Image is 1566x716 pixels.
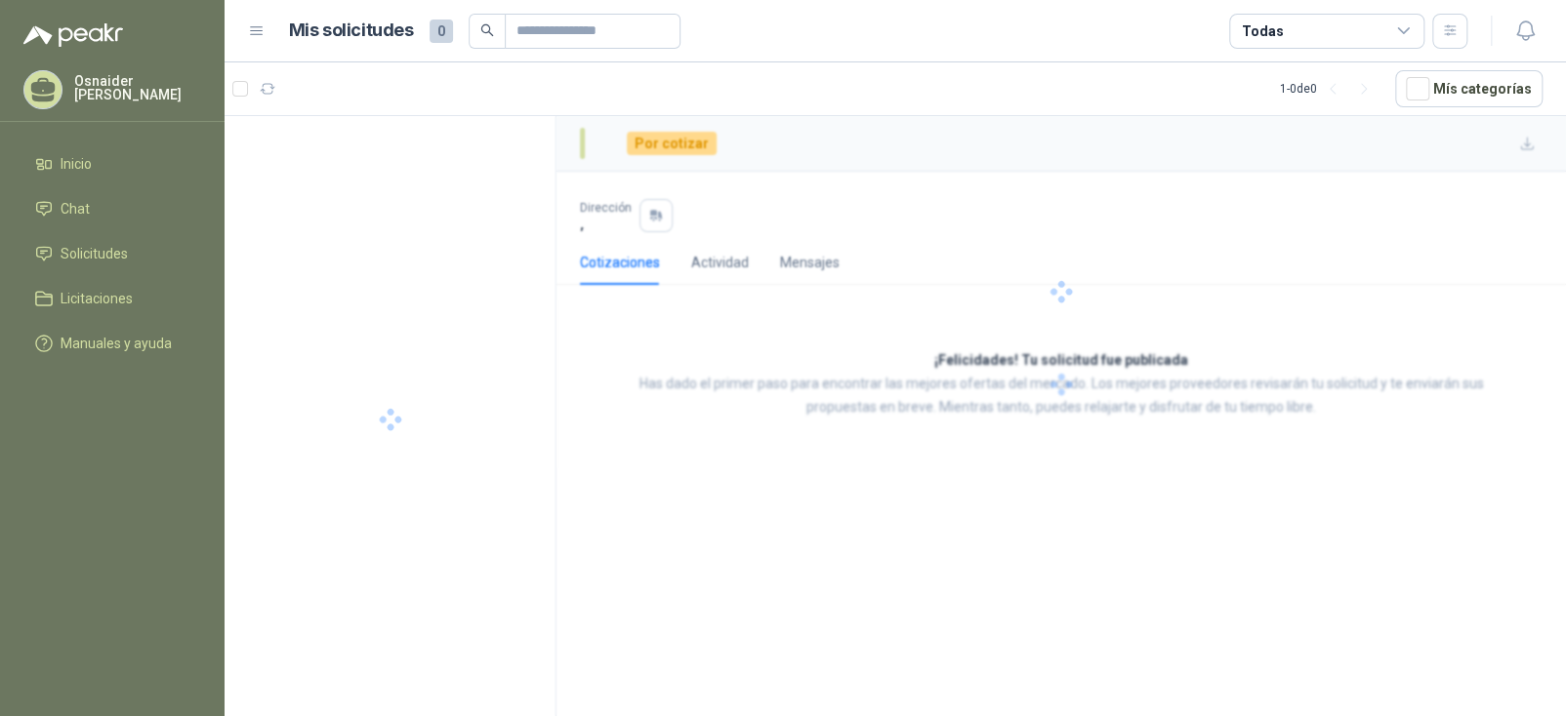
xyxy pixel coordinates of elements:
[23,190,201,227] a: Chat
[289,17,414,45] h1: Mis solicitudes
[61,243,128,264] span: Solicitudes
[1395,70,1543,107] button: Mís categorías
[480,23,494,37] span: search
[23,280,201,317] a: Licitaciones
[74,74,201,101] p: Osnaider [PERSON_NAME]
[1242,20,1283,42] div: Todas
[1280,73,1380,104] div: 1 - 0 de 0
[23,235,201,272] a: Solicitudes
[61,333,172,354] span: Manuales y ayuda
[23,23,123,47] img: Logo peakr
[61,288,133,309] span: Licitaciones
[23,145,201,182] a: Inicio
[61,198,90,219] span: Chat
[61,153,92,175] span: Inicio
[430,20,453,43] span: 0
[23,325,201,362] a: Manuales y ayuda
